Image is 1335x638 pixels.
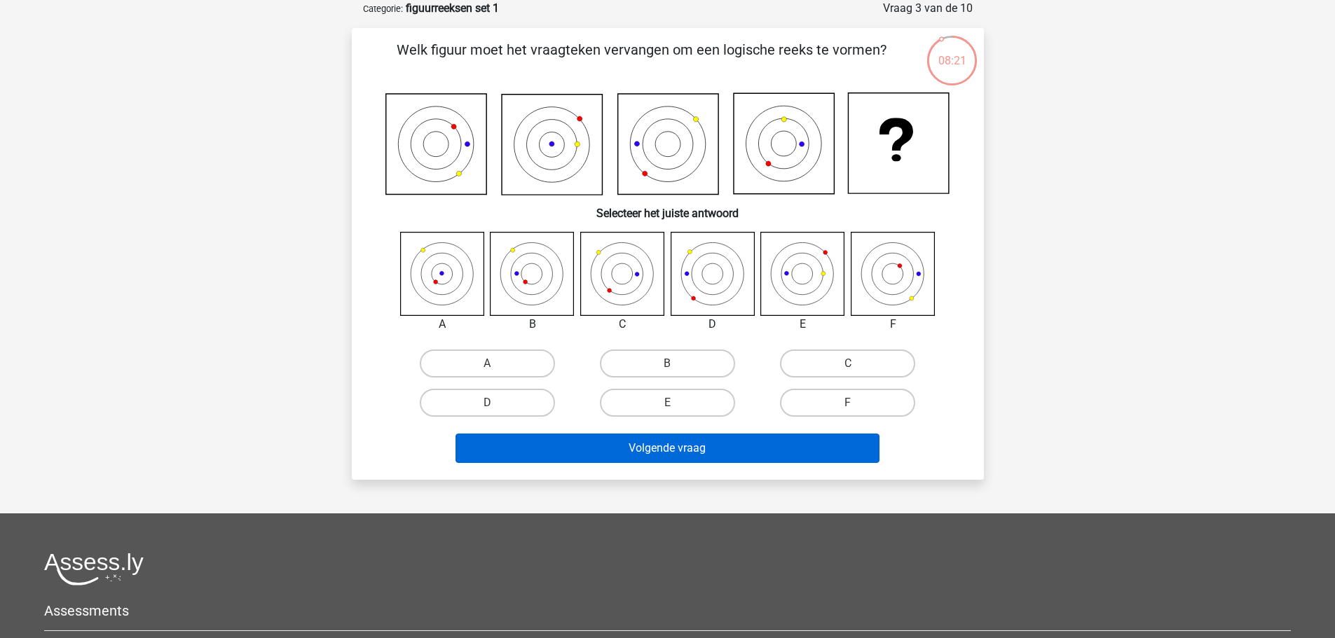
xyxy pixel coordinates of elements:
[479,316,585,333] div: B
[926,34,978,69] div: 08:21
[660,316,766,333] div: D
[570,316,676,333] div: C
[420,349,555,377] label: A
[600,389,735,417] label: E
[44,553,144,585] img: Assessly logo
[374,195,961,220] h6: Selecteer het juiste antwoord
[390,316,495,333] div: A
[374,39,909,81] p: Welk figuur moet het vraagteken vervangen om een logische reeks te vormen?
[600,349,735,377] label: B
[780,389,915,417] label: F
[750,316,856,333] div: E
[406,1,499,15] strong: figuurreeksen set 1
[44,602,1291,619] h5: Assessments
[363,4,403,14] small: Categorie:
[840,316,946,333] div: F
[780,349,915,377] label: C
[420,389,555,417] label: D
[456,434,879,463] button: Volgende vraag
